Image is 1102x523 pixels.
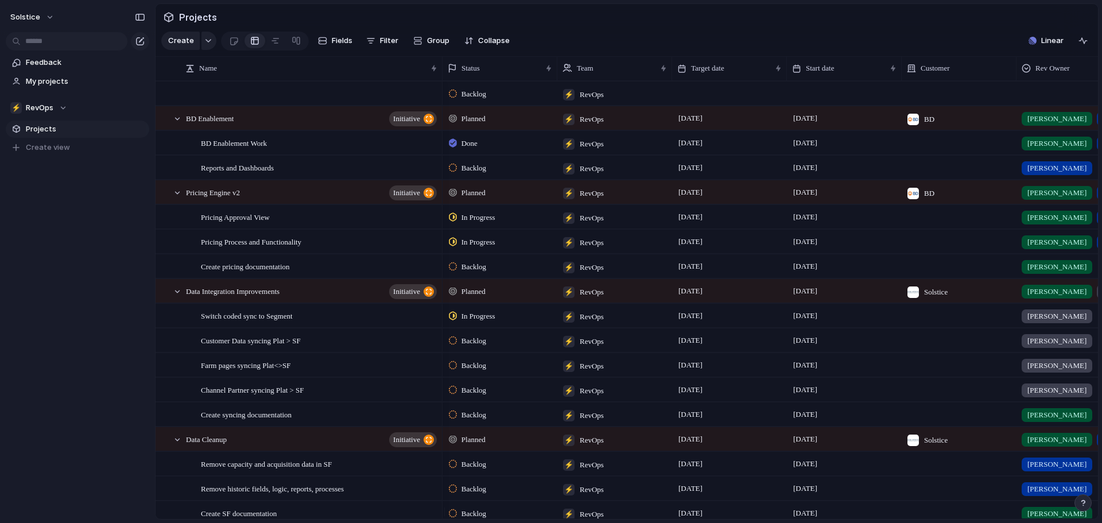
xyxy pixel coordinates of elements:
[676,235,705,249] span: [DATE]
[461,483,486,495] span: Backlog
[461,113,486,125] span: Planned
[389,111,437,126] button: initiative
[186,185,240,199] span: Pricing Engine v2
[461,311,495,322] span: In Progress
[201,235,301,248] span: Pricing Process and Functionality
[461,187,486,199] span: Planned
[10,102,22,114] div: ⚡
[563,188,575,199] div: ⚡
[461,409,486,421] span: Backlog
[580,435,604,446] span: RevOps
[563,385,575,397] div: ⚡
[577,63,593,74] span: Team
[1024,32,1068,49] button: Linear
[26,76,145,87] span: My projects
[161,32,200,50] button: Create
[676,358,705,372] span: [DATE]
[380,35,398,47] span: Filter
[580,188,604,199] span: RevOps
[1027,459,1087,470] span: [PERSON_NAME]
[199,63,217,74] span: Name
[790,259,820,273] span: [DATE]
[201,136,267,149] span: BD Enablement Work
[580,361,604,372] span: RevOps
[580,385,604,397] span: RevOps
[1027,409,1087,421] span: [PERSON_NAME]
[408,32,455,50] button: Group
[580,163,604,175] span: RevOps
[478,35,510,47] span: Collapse
[461,360,486,371] span: Backlog
[806,63,834,74] span: Start date
[580,336,604,347] span: RevOps
[580,237,604,249] span: RevOps
[563,114,575,125] div: ⚡
[186,284,280,297] span: Data Integration Improvements
[790,284,820,298] span: [DATE]
[790,408,820,421] span: [DATE]
[201,408,292,421] span: Create syncing documentation
[461,434,486,445] span: Planned
[1027,237,1087,248] span: [PERSON_NAME]
[580,459,604,471] span: RevOps
[201,161,274,174] span: Reports and Dashboards
[676,136,705,150] span: [DATE]
[580,484,604,495] span: RevOps
[790,432,820,446] span: [DATE]
[461,212,495,223] span: In Progress
[1027,212,1087,223] span: [PERSON_NAME]
[563,163,575,175] div: ⚡
[563,212,575,224] div: ⚡
[201,506,277,520] span: Create SF documentation
[1027,162,1087,174] span: [PERSON_NAME]
[790,111,820,125] span: [DATE]
[201,358,291,371] span: Farm pages syncing Plat<>SF
[461,286,486,297] span: Planned
[393,111,420,127] span: initiative
[563,459,575,471] div: ⚡
[580,262,604,273] span: RevOps
[1027,360,1087,371] span: [PERSON_NAME]
[924,286,948,298] span: Solstice
[1041,35,1064,47] span: Linear
[389,284,437,299] button: initiative
[580,89,604,100] span: RevOps
[6,54,149,71] a: Feedback
[6,73,149,90] a: My projects
[461,335,486,347] span: Backlog
[1027,286,1087,297] span: [PERSON_NAME]
[1027,335,1087,347] span: [PERSON_NAME]
[563,89,575,100] div: ⚡
[201,309,293,322] span: Switch coded sync to Segment
[201,334,301,347] span: Customer Data syncing Plat > SF
[6,139,149,156] button: Create view
[389,185,437,200] button: initiative
[790,309,820,323] span: [DATE]
[676,161,705,175] span: [DATE]
[26,57,145,68] span: Feedback
[26,123,145,135] span: Projects
[790,506,820,520] span: [DATE]
[676,259,705,273] span: [DATE]
[563,361,575,372] div: ⚡
[790,161,820,175] span: [DATE]
[924,188,934,199] span: BD
[790,457,820,471] span: [DATE]
[1027,434,1087,445] span: [PERSON_NAME]
[389,432,437,447] button: initiative
[691,63,724,74] span: Target date
[177,7,219,28] span: Projects
[1027,113,1087,125] span: [PERSON_NAME]
[563,262,575,273] div: ⚡
[461,385,486,396] span: Backlog
[1027,483,1087,495] span: [PERSON_NAME]
[676,210,705,224] span: [DATE]
[201,383,304,396] span: Channel Partner syncing Plat > SF
[676,457,705,471] span: [DATE]
[563,336,575,347] div: ⚡
[580,410,604,421] span: RevOps
[6,121,149,138] a: Projects
[393,185,420,201] span: initiative
[1035,63,1070,74] span: Rev Owner
[461,237,495,248] span: In Progress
